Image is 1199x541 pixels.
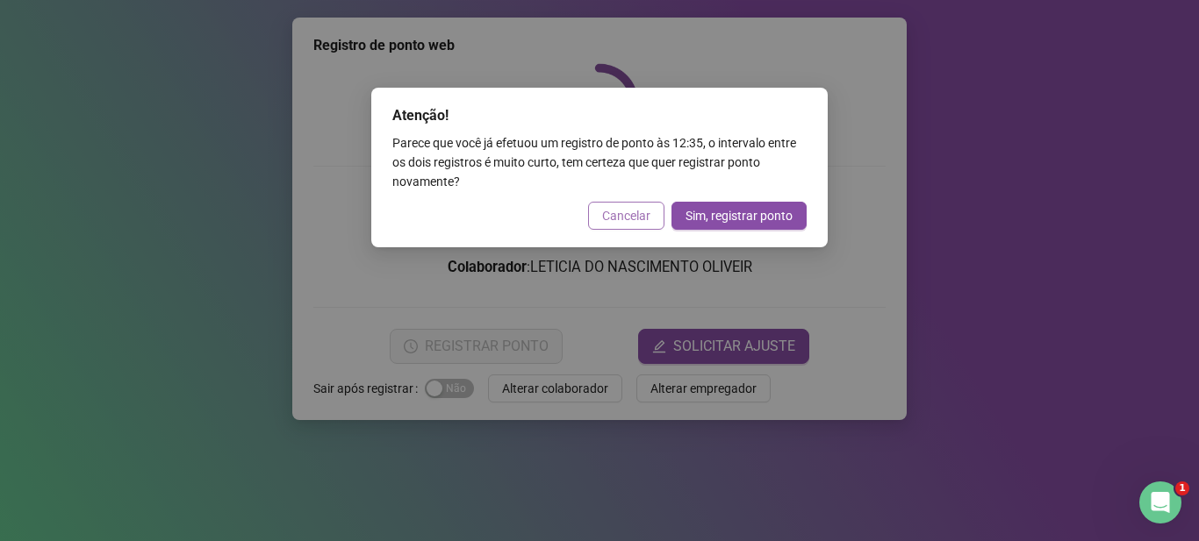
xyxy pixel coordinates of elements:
[671,202,807,230] button: Sim, registrar ponto
[392,133,807,191] div: Parece que você já efetuou um registro de ponto às 12:35 , o intervalo entre os dois registros é ...
[1139,481,1181,523] iframe: Intercom live chat
[392,105,807,126] div: Atenção!
[588,202,664,230] button: Cancelar
[1175,481,1189,495] span: 1
[602,206,650,225] span: Cancelar
[686,206,793,225] span: Sim, registrar ponto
